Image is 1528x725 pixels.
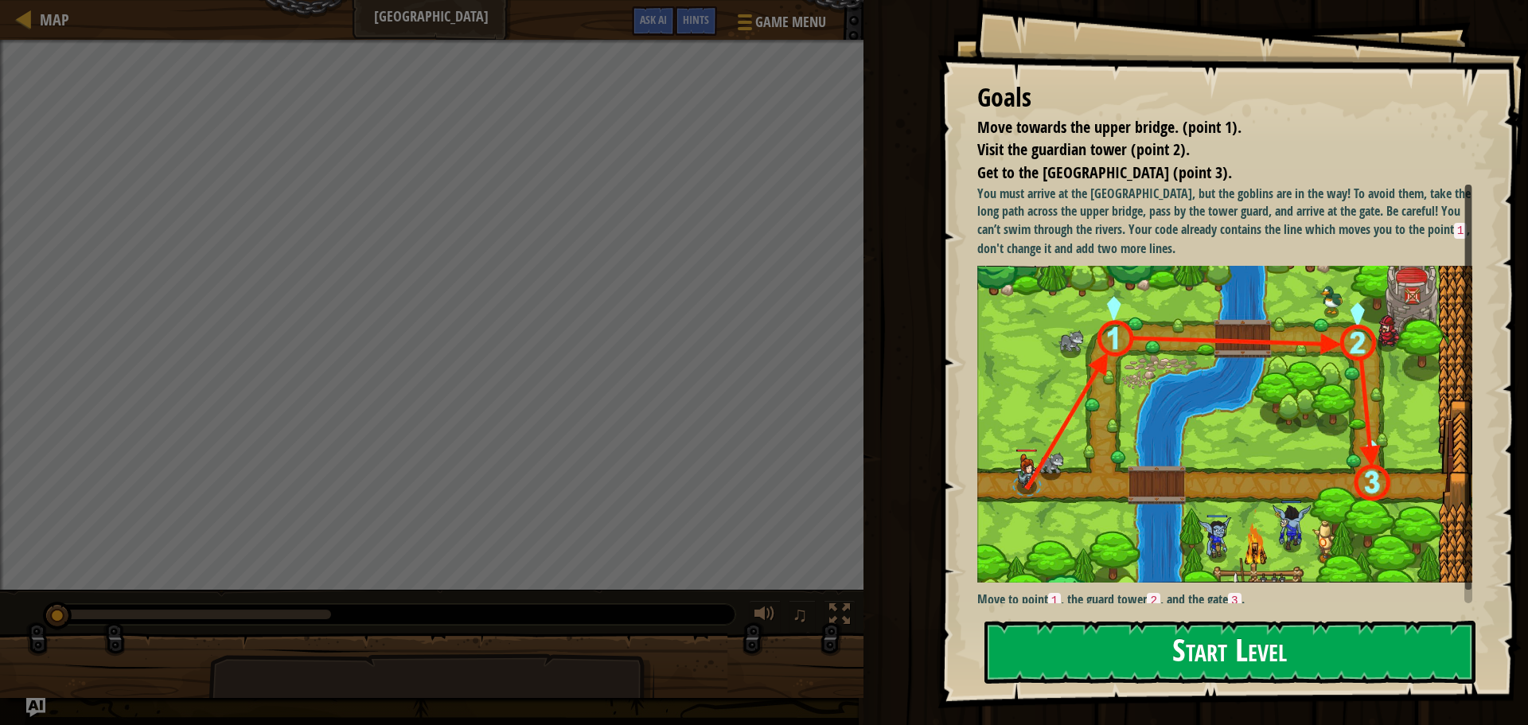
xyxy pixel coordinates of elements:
code: 1 [1048,593,1062,609]
li: Visit the guardian tower (point 2). [957,138,1468,162]
button: Ask AI [632,6,675,36]
li: Move towards the upper bridge. (point 1). [957,116,1468,139]
code: 1 [1454,223,1468,239]
span: Move towards the upper bridge. (point 1). [977,116,1241,138]
button: Start Level [984,621,1475,684]
span: Get to the [GEOGRAPHIC_DATA] (point 3). [977,162,1232,183]
button: Adjust volume [749,600,781,633]
div: Goals [977,80,1472,116]
span: Hints [683,12,709,27]
span: Ask AI [640,12,667,27]
button: Toggle fullscreen [824,600,856,633]
span: Visit the guardian tower (point 2). [977,138,1190,160]
code: 3 [1228,593,1241,609]
span: Map [40,9,69,30]
span: Game Menu [755,12,826,33]
p: You must arrive at the [GEOGRAPHIC_DATA], but the goblins are in the way! To avoid them, take the... [977,185,1484,258]
code: 2 [1147,593,1160,609]
img: Old town road [977,266,1484,583]
a: Map [32,9,69,30]
button: ♫ [789,600,816,633]
p: Move to point , the guard tower , and the gate . [977,591,1484,610]
span: ♫ [792,602,808,626]
button: Game Menu [725,6,836,44]
li: Get to the town gate (point 3). [957,162,1468,185]
button: Ask AI [26,698,45,717]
